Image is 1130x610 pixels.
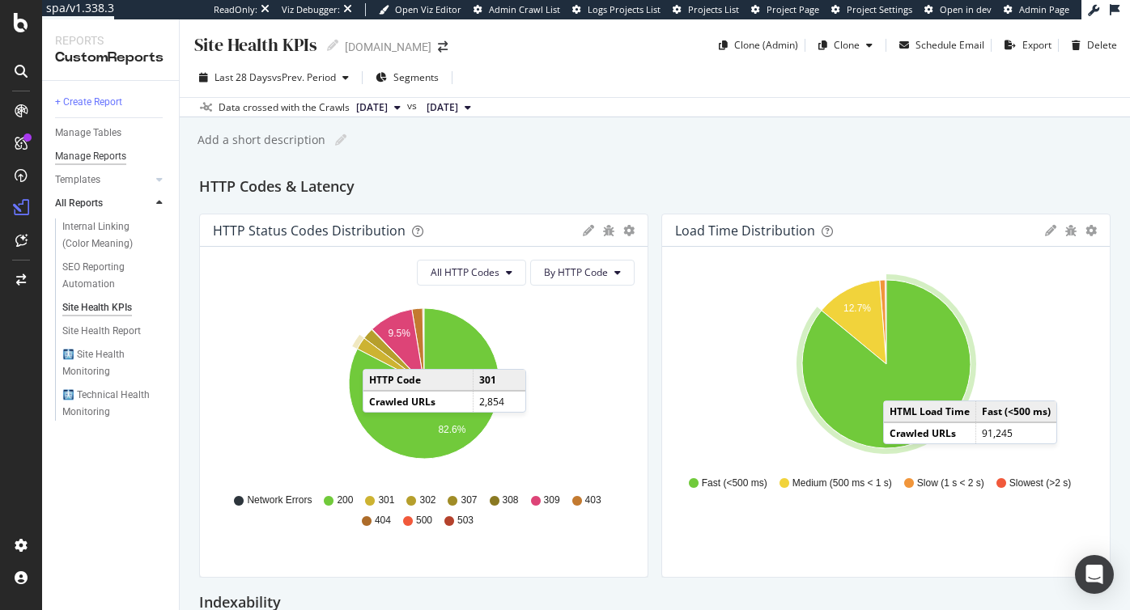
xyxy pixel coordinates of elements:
[673,3,739,16] a: Projects List
[847,3,912,15] span: Project Settings
[588,3,661,15] span: Logs Projects List
[55,49,166,67] div: CustomReports
[884,422,976,443] td: Crawled URLs
[215,70,272,84] span: Last 28 Days
[427,100,458,115] span: 2025 Sep. 6th
[530,260,635,286] button: By HTTP Code
[363,391,474,412] td: Crawled URLs
[1009,477,1071,490] span: Slowest (>2 s)
[337,494,353,507] span: 200
[282,3,340,16] div: Viz Debugger:
[62,259,155,293] div: SEO Reporting Automation
[544,494,560,507] span: 309
[214,3,257,16] div: ReadOnly:
[407,99,420,113] span: vs
[199,175,355,201] h2: HTTP Codes & Latency
[55,125,121,142] div: Manage Tables
[489,3,560,15] span: Admin Crawl List
[1022,38,1051,52] div: Export
[193,32,317,57] div: Site Health KPIs
[193,65,355,91] button: Last 28 DaysvsPrev. Period
[1064,225,1077,236] div: bug
[767,3,819,15] span: Project Page
[702,477,767,490] span: Fast (<500 ms)
[62,387,168,421] a: 🩻 Technical Health Monitoring
[213,222,406,239] div: HTTP Status Codes Distribution
[345,39,431,55] div: [DOMAIN_NAME]
[62,299,168,316] a: Site Health KPIs
[62,259,168,293] a: SEO Reporting Automation
[62,218,157,252] div: Internal Linking (Color Meaning)
[893,32,984,58] button: Schedule Email
[416,514,432,527] span: 500
[62,387,156,421] div: 🩻 Technical Health Monitoring
[675,273,1097,461] div: A chart.
[1085,225,1097,236] div: gear
[572,3,661,16] a: Logs Projects List
[915,38,984,52] div: Schedule Email
[812,32,879,58] button: Clone
[62,323,168,340] a: Site Health Report
[55,94,168,111] a: + Create Report
[420,98,478,117] button: [DATE]
[62,299,132,316] div: Site Health KPIs
[196,132,325,148] div: Add a short description
[62,346,155,380] div: 🩻 Site Health Monitoring
[884,401,976,422] td: HTML Load Time
[375,514,391,527] span: 404
[585,494,601,507] span: 403
[55,94,122,111] div: + Create Report
[734,38,798,52] div: Clone (Admin)
[1019,3,1069,15] span: Admin Page
[675,222,815,239] div: Load Time Distribution
[792,477,892,490] span: Medium (500 ms < 1 s)
[457,514,474,527] span: 503
[393,70,439,84] span: Segments
[712,32,798,58] button: Clone (Admin)
[199,214,648,578] div: HTTP Status Codes DistributiongeargearAll HTTP CodesBy HTTP CodeA chart.Network Errors20030130230...
[503,494,519,507] span: 308
[379,3,461,16] a: Open Viz Editor
[602,225,615,236] div: bug
[369,65,445,91] button: Segments
[327,40,338,51] i: Edit report name
[998,32,1051,58] button: Export
[62,218,168,252] a: Internal Linking (Color Meaning)
[356,100,388,115] span: 2025 Oct. 4th
[661,214,1111,578] div: Load Time DistributiongeargearA chart.Fast (<500 ms)Medium (500 ms < 1 s)Slow (1 s < 2 s)Slowest ...
[55,148,126,165] div: Manage Reports
[474,370,525,391] td: 301
[55,148,168,165] a: Manage Reports
[1065,32,1117,58] button: Delete
[834,38,860,52] div: Clone
[55,195,151,212] a: All Reports
[350,98,407,117] button: [DATE]
[1004,3,1069,16] a: Admin Page
[474,391,525,412] td: 2,854
[389,328,411,339] text: 9.5%
[688,3,739,15] span: Projects List
[751,3,819,16] a: Project Page
[199,175,1111,201] div: HTTP Codes & Latency
[917,477,984,490] span: Slow (1 s < 2 s)
[417,260,526,286] button: All HTTP Codes
[55,172,151,189] a: Templates
[431,265,499,279] span: All HTTP Codes
[461,494,477,507] span: 307
[1075,555,1114,594] div: Open Intercom Messenger
[55,172,100,189] div: Templates
[219,100,350,115] div: Data crossed with the Crawls
[363,370,474,391] td: HTTP Code
[247,494,312,507] span: Network Errors
[213,299,635,486] svg: A chart.
[438,424,465,435] text: 82.6%
[419,494,435,507] span: 302
[975,401,1056,422] td: Fast (<500 ms)
[55,195,103,212] div: All Reports
[378,494,394,507] span: 301
[62,323,141,340] div: Site Health Report
[62,346,168,380] a: 🩻 Site Health Monitoring
[438,41,448,53] div: arrow-right-arrow-left
[335,134,346,146] i: Edit report name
